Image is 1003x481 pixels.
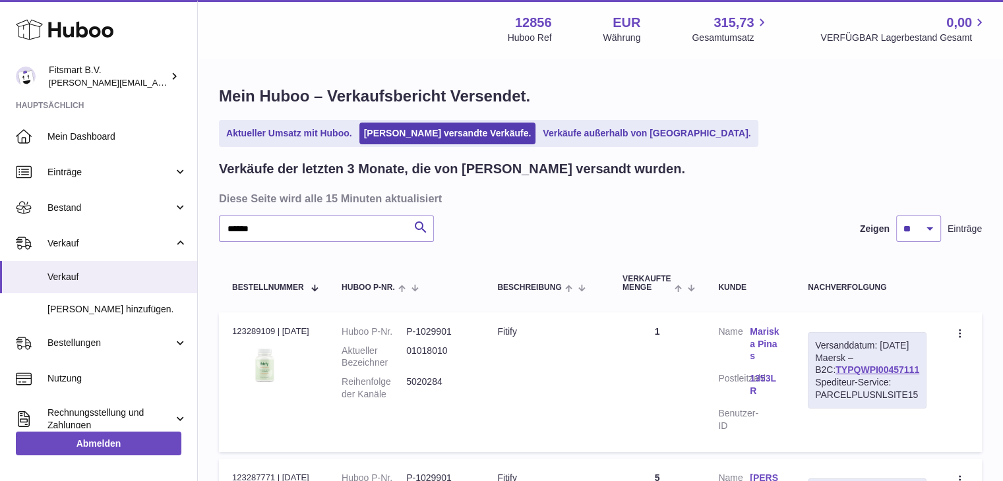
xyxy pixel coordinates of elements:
[406,376,471,401] dd: 5020284
[16,432,181,455] a: Abmelden
[47,303,187,316] span: [PERSON_NAME] hinzufügen.
[692,14,769,44] a: 315,73 Gesamtumsatz
[508,32,552,44] div: Huboo Ref
[47,372,187,385] span: Nutzung
[497,283,561,292] span: Beschreibung
[219,191,979,206] h3: Diese Seite wird alle 15 Minuten aktualisiert
[49,77,264,88] span: [PERSON_NAME][EMAIL_ADDRESS][DOMAIN_NAME]
[359,123,536,144] a: [PERSON_NAME] versandte Verkäufe.
[232,341,298,388] img: 128561739542540.png
[948,223,982,235] span: Einträge
[47,237,173,250] span: Verkauf
[808,283,927,292] div: Nachverfolgung
[219,160,685,178] h2: Verkäufe der letzten 3 Monate, die von [PERSON_NAME] versandt wurden.
[538,123,755,144] a: Verkäufe außerhalb von [GEOGRAPHIC_DATA].
[47,407,173,432] span: Rechnungsstellung und Zahlungen
[342,376,406,401] dt: Reihenfolge der Kanäle
[613,14,640,32] strong: EUR
[718,325,750,366] dt: Name
[47,130,187,143] span: Mein Dashboard
[946,14,972,32] span: 0,00
[750,325,781,363] a: Mariska Pinas
[232,283,304,292] span: Bestellnummer
[820,32,987,44] span: VERFÜGBAR Lagerbestand Gesamt
[714,14,754,32] span: 315,73
[808,332,927,409] div: Maersk – B2C:
[497,325,596,338] div: Fitify
[219,86,982,107] h1: Mein Huboo – Verkaufsbericht Versendet.
[47,166,173,179] span: Einträge
[342,325,406,338] dt: Huboo P-Nr.
[836,364,919,375] a: TYPQWPI00457111
[750,372,781,397] a: 1353LR
[623,275,671,292] span: Verkaufte Menge
[222,123,357,144] a: Aktueller Umsatz mit Huboo.
[603,32,641,44] div: Währung
[718,372,750,401] dt: Postleitzahl
[406,345,471,370] dd: 01018010
[860,223,890,235] label: Zeigen
[342,283,395,292] span: Huboo P-Nr.
[16,67,36,86] img: jonathan@leaderoo.com
[609,312,705,452] td: 1
[692,32,769,44] span: Gesamtumsatz
[820,14,987,44] a: 0,00 VERFÜGBAR Lagerbestand Gesamt
[47,202,173,214] span: Bestand
[47,337,173,349] span: Bestellungen
[342,345,406,370] dt: Aktueller Bezeichner
[515,14,552,32] strong: 12856
[815,376,919,401] div: Spediteur-Service: PARCELPLUSNLSITE15
[47,271,187,283] span: Verkauf
[49,64,167,89] div: Fitsmart B.V.
[406,325,471,338] dd: P-1029901
[718,283,781,292] div: Kunde
[232,325,315,337] div: 123289109 | [DATE]
[815,339,919,352] div: Versanddatum: [DATE]
[718,407,750,432] dt: Benutzer-ID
